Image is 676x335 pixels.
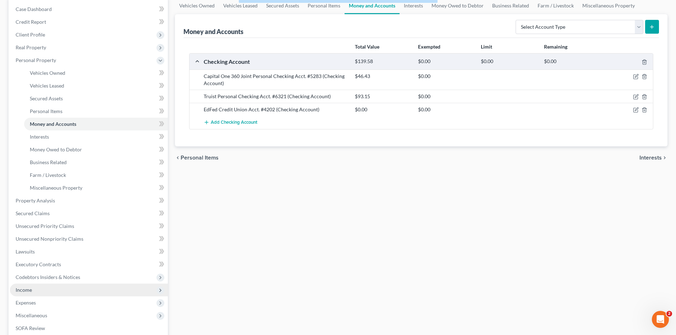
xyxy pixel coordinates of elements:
[24,156,168,169] a: Business Related
[200,93,351,100] div: Truist Personal Checking Acct. #6321 (Checking Account)
[24,67,168,79] a: Vehicles Owned
[200,73,351,87] div: Capital One 360 Joint Personal Checking Acct. #5283 (Checking Account)
[181,155,219,161] span: Personal Items
[10,220,168,233] a: Unsecured Priority Claims
[10,207,168,220] a: Secured Claims
[540,58,603,65] div: $0.00
[24,92,168,105] a: Secured Assets
[10,3,168,16] a: Case Dashboard
[200,58,351,65] div: Checking Account
[30,83,64,89] span: Vehicles Leased
[414,73,477,80] div: $0.00
[30,108,62,114] span: Personal Items
[16,300,36,306] span: Expenses
[200,106,351,113] div: EdFed Credit Union Acct. #4202 (Checking Account)
[639,155,662,161] span: Interests
[355,44,379,50] strong: Total Value
[351,93,414,100] div: $93.15
[16,44,46,50] span: Real Property
[30,121,76,127] span: Money and Accounts
[414,93,477,100] div: $0.00
[16,249,35,255] span: Lawsuits
[16,261,61,267] span: Executory Contracts
[24,130,168,143] a: Interests
[30,172,66,178] span: Farm / Livestock
[16,274,80,280] span: Codebtors Insiders & Notices
[10,16,168,28] a: Credit Report
[414,106,477,113] div: $0.00
[639,155,667,161] button: Interests chevron_right
[24,143,168,156] a: Money Owed to Debtor
[418,44,440,50] strong: Exempted
[16,325,45,331] span: SOFA Review
[10,194,168,207] a: Property Analysis
[30,95,63,101] span: Secured Assets
[10,258,168,271] a: Executory Contracts
[662,155,667,161] i: chevron_right
[16,287,32,293] span: Income
[10,322,168,335] a: SOFA Review
[183,27,243,36] div: Money and Accounts
[24,182,168,194] a: Miscellaneous Property
[30,70,65,76] span: Vehicles Owned
[10,245,168,258] a: Lawsuits
[16,57,56,63] span: Personal Property
[481,44,492,50] strong: Limit
[666,311,672,317] span: 2
[16,312,47,318] span: Miscellaneous
[24,118,168,130] a: Money and Accounts
[30,185,82,191] span: Miscellaneous Property
[16,197,55,203] span: Property Analysis
[10,233,168,245] a: Unsecured Nonpriority Claims
[652,311,669,328] iframe: Intercom live chat
[16,210,50,216] span: Secured Claims
[175,155,181,161] i: chevron_left
[16,19,46,25] span: Credit Report
[414,58,477,65] div: $0.00
[16,32,45,38] span: Client Profile
[351,58,414,65] div: $139.58
[351,106,414,113] div: $0.00
[24,105,168,118] a: Personal Items
[24,169,168,182] a: Farm / Livestock
[30,159,67,165] span: Business Related
[211,120,257,125] span: Add Checking Account
[16,223,74,229] span: Unsecured Priority Claims
[24,79,168,92] a: Vehicles Leased
[351,73,414,80] div: $46.43
[175,155,219,161] button: chevron_left Personal Items
[544,44,567,50] strong: Remaining
[16,236,83,242] span: Unsecured Nonpriority Claims
[30,134,49,140] span: Interests
[16,6,52,12] span: Case Dashboard
[30,146,82,152] span: Money Owed to Debtor
[204,116,257,129] button: Add Checking Account
[477,58,540,65] div: $0.00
